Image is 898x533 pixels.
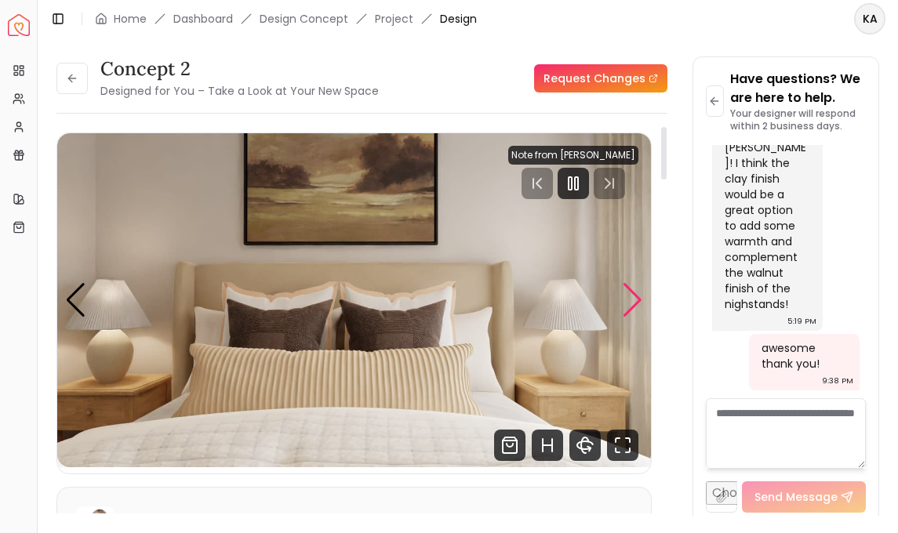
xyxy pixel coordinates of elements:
h3: concept 2 [100,56,379,82]
span: KA [856,5,884,33]
a: Request Changes [534,64,667,92]
small: Designed for You – Take a Look at Your New Space [100,83,379,99]
li: Design Concept [260,11,348,27]
div: 5:19 PM [787,314,816,329]
a: Spacejoy [8,14,30,36]
p: Your designer will respond within 2 business days. [730,107,866,132]
div: 9:38 PM [822,373,853,389]
svg: 360 View [569,430,601,461]
svg: Shop Products from this design [494,430,525,461]
div: 6 / 6 [57,133,651,467]
div: Previous slide [65,283,86,317]
img: Design Render 6 [57,133,651,467]
a: Dashboard [173,11,233,27]
img: Spacejoy Logo [8,14,30,36]
span: Design [440,11,477,27]
svg: Pause [564,174,583,193]
button: KA [854,3,885,34]
div: Carousel [57,133,651,467]
div: Note from [PERSON_NAME] [508,146,638,165]
svg: Fullscreen [607,430,638,461]
div: Hi [PERSON_NAME]! I think the clay finish would be a great option to add some warmth and compleme... [725,124,807,312]
p: Have questions? We are here to help. [730,70,866,107]
div: awesome thank you! [762,340,844,372]
nav: breadcrumb [95,11,477,27]
svg: Hotspots Toggle [532,430,563,461]
div: Next slide [622,283,643,317]
a: Home [114,11,147,27]
a: Project [375,11,413,27]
